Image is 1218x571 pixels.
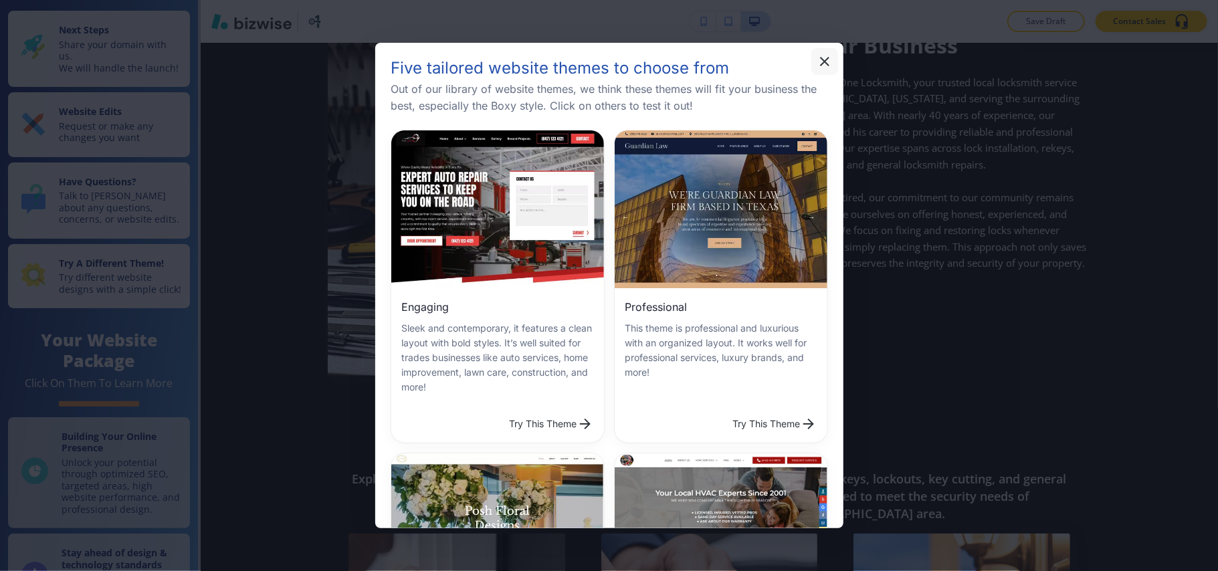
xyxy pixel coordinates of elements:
[625,321,817,380] p: This theme is professional and luxurious with an organized layout. It works well for professional...
[728,411,822,437] button: Professional ThemeProfessionalThis theme is professional and luxurious with an organized layout. ...
[625,299,688,316] h6: Professional
[402,299,449,316] h6: Engaging
[504,411,599,437] button: Engaging ThemeEngagingSleek and contemporary, it features a clean layout with bold styles. It’s w...
[402,321,593,394] p: Sleek and contemporary, it features a clean layout with bold styles. It’s well suited for trades ...
[391,81,827,114] h6: Out of our library of website themes, we think these themes will fit your business the best, espe...
[391,59,730,78] h5: Five tailored website themes to choose from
